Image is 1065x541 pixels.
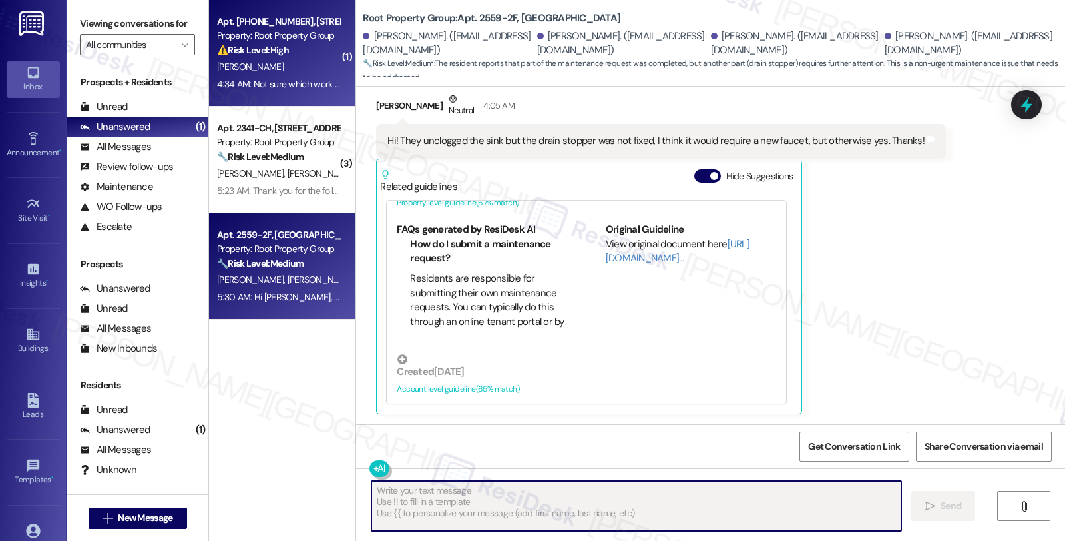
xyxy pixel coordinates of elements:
button: Send [911,491,976,521]
div: WO Follow-ups [80,200,162,214]
div: Property: Root Property Group [217,242,340,256]
span: • [51,473,53,482]
div: Escalate [80,220,132,234]
span: • [59,146,61,155]
span: [PERSON_NAME] [217,274,288,286]
div: Created [DATE] [397,365,776,379]
div: (1) [192,420,209,440]
div: Apt. 2559-2F, [GEOGRAPHIC_DATA] [217,228,340,242]
div: Unanswered [80,282,150,296]
div: 4:34 AM: Not sure which work order this is referencing. Internet is resolved. Dryer was not, ther... [217,78,1042,90]
div: Residents [67,378,208,392]
div: Unread [80,302,128,316]
div: Apt. 2341-CH, [STREET_ADDRESS] [217,121,340,135]
div: Hi! They unclogged the sink but the drain stopper was not fixed, I think it would require a new f... [387,134,925,148]
div: Unanswered [80,423,150,437]
div: New Inbounds [80,342,157,356]
span: New Message [118,511,172,525]
a: Inbox [7,61,60,97]
div: Account level guideline ( 65 % match) [397,382,776,396]
button: Share Conversation via email [916,432,1052,462]
span: Send [941,499,961,513]
div: 5:30 AM: Hi [PERSON_NAME], thanks for the update. Could you please share more details about the i... [217,291,717,303]
a: Insights • [7,258,60,294]
div: Property level guideline ( 67 % match) [397,196,776,210]
a: Buildings [7,323,60,359]
span: Get Conversation Link [808,440,900,454]
button: Get Conversation Link [799,432,909,462]
div: Unread [80,403,128,417]
span: [PERSON_NAME] [288,274,358,286]
div: (1) [192,117,209,137]
div: All Messages [80,322,151,336]
a: Site Visit • [7,193,60,229]
div: Property: Root Property Group [217,135,340,149]
div: Unanswered [80,120,150,134]
div: Review follow-ups [80,160,173,174]
span: • [48,211,50,221]
div: 5:23 AM: Thank you for the follow up [PERSON_NAME], I truly appreciate it [217,185,502,197]
strong: 🔧 Risk Level: Medium [363,58,433,69]
b: Root Property Group: Apt. 2559-2F, [GEOGRAPHIC_DATA] [363,11,620,25]
div: Related guidelines [380,169,457,194]
b: Original Guideline [606,223,684,236]
i:  [181,39,188,50]
strong: 🔧 Risk Level: Medium [217,257,304,269]
div: Prospects [67,257,208,271]
strong: ⚠️ Risk Level: High [217,44,289,56]
div: Prospects + Residents [67,75,208,89]
div: [PERSON_NAME]. ([EMAIL_ADDRESS][DOMAIN_NAME]) [711,29,881,58]
a: [URL][DOMAIN_NAME]… [606,237,749,265]
span: Share Conversation via email [925,440,1043,454]
div: Maintenance [80,180,153,194]
img: ResiDesk Logo [19,11,47,36]
textarea: To enrich screen reader interactions, please activate Accessibility in Grammarly extension settings [371,481,901,531]
div: [PERSON_NAME]. ([EMAIL_ADDRESS][DOMAIN_NAME]) [885,29,1055,58]
div: 4:05 AM [480,99,514,113]
div: [PERSON_NAME]. ([EMAIL_ADDRESS][DOMAIN_NAME]) [363,29,533,58]
li: How do I submit a maintenance request? [410,237,568,266]
span: [PERSON_NAME] [288,167,354,179]
div: Unknown [80,463,136,477]
a: Templates • [7,454,60,490]
div: All Messages [80,443,151,457]
div: Unread [80,100,128,114]
span: [PERSON_NAME] [217,167,288,179]
span: • [46,276,48,286]
input: All communities [86,34,174,55]
span: : The resident reports that part of the maintenance request was completed, but another part (drai... [363,57,1065,85]
button: New Message [89,508,187,529]
i:  [925,501,935,512]
b: FAQs generated by ResiDesk AI [397,223,535,236]
li: Residents are responsible for submitting their own maintenance requests. You can typically do thi... [410,272,568,358]
div: Apt. [PHONE_NUMBER], [STREET_ADDRESS] [217,15,340,29]
div: View original document here [606,237,777,266]
span: [PERSON_NAME] [217,61,284,73]
i:  [1019,501,1029,512]
label: Hide Suggestions [726,169,793,183]
i:  [103,513,112,524]
div: [PERSON_NAME] [376,92,946,125]
strong: 🔧 Risk Level: Medium [217,151,304,163]
div: [PERSON_NAME]. ([EMAIL_ADDRESS][DOMAIN_NAME]) [537,29,708,58]
a: Leads [7,389,60,425]
label: Viewing conversations for [80,13,195,34]
div: Neutral [446,92,477,120]
div: All Messages [80,140,151,154]
div: Property: Root Property Group [217,29,340,43]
